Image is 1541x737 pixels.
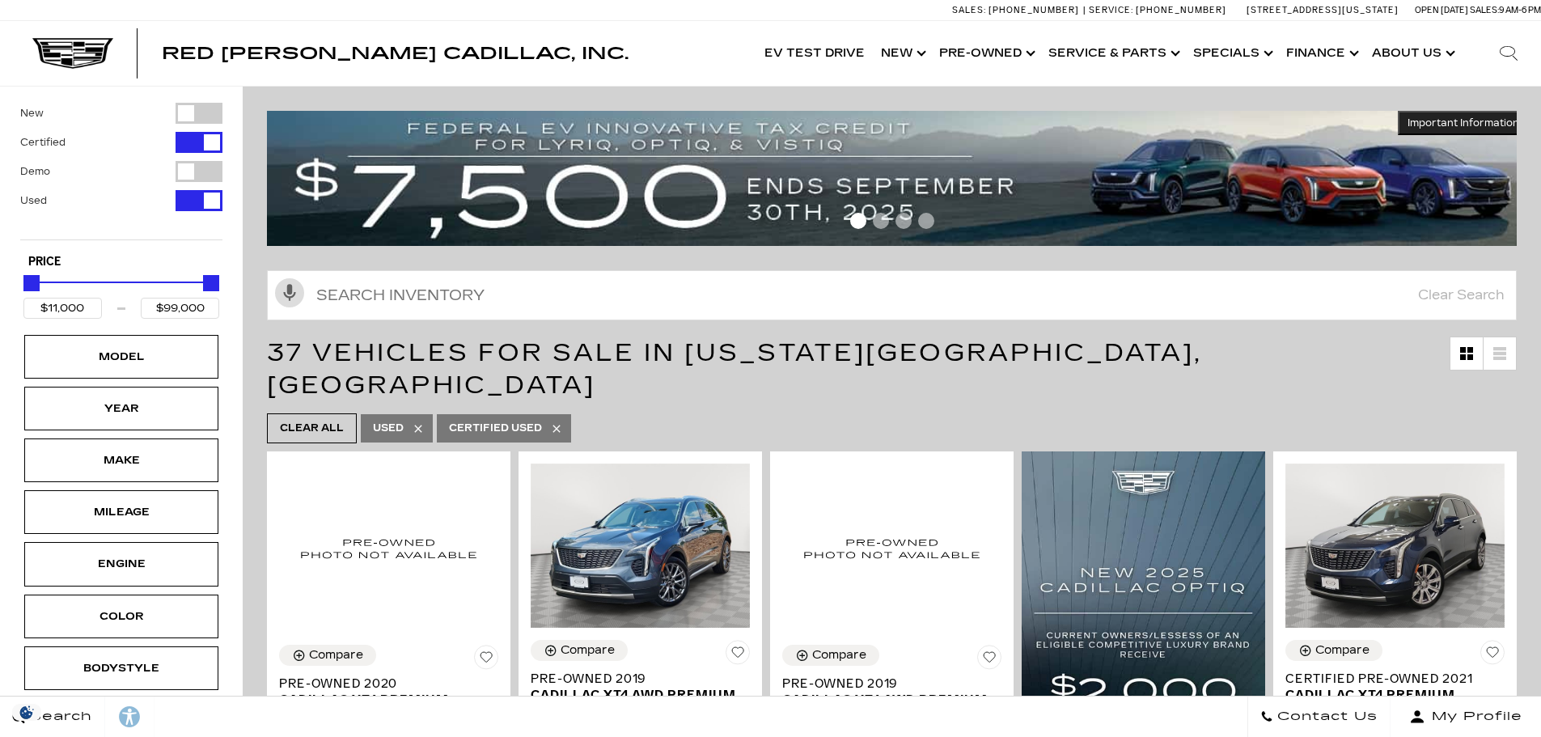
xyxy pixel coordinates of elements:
[1415,5,1468,15] span: Open [DATE]
[531,464,750,628] img: 2019 Cadillac XT4 AWD Premium Luxury
[918,213,934,229] span: Go to slide 4
[1136,5,1226,15] span: [PHONE_NUMBER]
[931,21,1040,86] a: Pre-Owned
[20,103,222,239] div: Filter by Vehicle Type
[756,21,873,86] a: EV Test Drive
[279,676,486,692] span: Pre-Owned 2020
[81,608,162,625] div: Color
[873,213,889,229] span: Go to slide 2
[24,387,218,430] div: YearYear
[20,193,47,209] label: Used
[1247,697,1391,737] a: Contact Us
[782,676,1001,724] a: Pre-Owned 2019Cadillac XT4 AWD Premium Luxury
[1364,21,1460,86] a: About Us
[1285,640,1382,661] button: Compare Vehicle
[141,298,219,319] input: Maximum
[1499,5,1541,15] span: 9 AM-6 PM
[267,338,1202,400] span: 37 Vehicles for Sale in [US_STATE][GEOGRAPHIC_DATA], [GEOGRAPHIC_DATA]
[977,645,1001,676] button: Save Vehicle
[23,275,40,291] div: Minimum Price
[25,705,92,728] span: Search
[24,542,218,586] div: EngineEngine
[267,111,1529,246] img: vrp-tax-ending-august-version
[24,490,218,534] div: MileageMileage
[1391,697,1541,737] button: Open user profile menu
[23,298,102,319] input: Minimum
[24,646,218,690] div: BodystyleBodystyle
[8,704,45,721] section: Click to Open Cookie Consent Modal
[1273,705,1378,728] span: Contact Us
[1278,21,1364,86] a: Finance
[1285,671,1505,719] a: Certified Pre-Owned 2021Cadillac XT4 Premium Luxury
[449,418,542,438] span: Certified Used
[782,464,1001,633] img: 2019 Cadillac XT4 AWD Premium Luxury
[81,348,162,366] div: Model
[1398,111,1529,135] button: Important Information
[267,270,1517,320] input: Search Inventory
[531,687,738,719] span: Cadillac XT4 AWD Premium Luxury
[1470,5,1499,15] span: Sales:
[20,105,44,121] label: New
[20,163,50,180] label: Demo
[24,595,218,638] div: ColorColor
[850,213,866,229] span: Go to slide 1
[28,255,214,269] h5: Price
[162,45,629,61] a: Red [PERSON_NAME] Cadillac, Inc.
[726,640,750,671] button: Save Vehicle
[1185,21,1278,86] a: Specials
[81,400,162,417] div: Year
[24,438,218,482] div: MakeMake
[812,648,866,663] div: Compare
[952,6,1083,15] a: Sales: [PHONE_NUMBER]
[873,21,931,86] a: New
[32,38,113,69] img: Cadillac Dark Logo with Cadillac White Text
[474,645,498,676] button: Save Vehicle
[1040,21,1185,86] a: Service & Parts
[1480,640,1505,671] button: Save Vehicle
[23,269,219,319] div: Price
[1315,643,1370,658] div: Compare
[952,5,986,15] span: Sales:
[279,645,376,666] button: Compare Vehicle
[8,704,45,721] img: Opt-Out Icon
[81,451,162,469] div: Make
[782,645,879,666] button: Compare Vehicle
[81,555,162,573] div: Engine
[561,643,615,658] div: Compare
[275,278,304,307] svg: Click to toggle on voice search
[1089,5,1133,15] span: Service:
[1247,5,1399,15] a: [STREET_ADDRESS][US_STATE]
[531,671,738,687] span: Pre-Owned 2019
[1425,705,1522,728] span: My Profile
[279,676,498,724] a: Pre-Owned 2020Cadillac XT4 Premium Luxury
[20,134,66,150] label: Certified
[531,671,750,719] a: Pre-Owned 2019Cadillac XT4 AWD Premium Luxury
[81,659,162,677] div: Bodystyle
[279,464,498,633] img: 2020 Cadillac XT4 Premium Luxury
[782,692,989,724] span: Cadillac XT4 AWD Premium Luxury
[1285,464,1505,628] img: 2021 Cadillac XT4 Premium Luxury
[895,213,912,229] span: Go to slide 3
[782,676,989,692] span: Pre-Owned 2019
[1285,687,1492,719] span: Cadillac XT4 Premium Luxury
[81,503,162,521] div: Mileage
[1285,671,1492,687] span: Certified Pre-Owned 2021
[162,44,629,63] span: Red [PERSON_NAME] Cadillac, Inc.
[280,418,344,438] span: Clear All
[1083,6,1230,15] a: Service: [PHONE_NUMBER]
[309,648,363,663] div: Compare
[989,5,1079,15] span: [PHONE_NUMBER]
[203,275,219,291] div: Maximum Price
[531,640,628,661] button: Compare Vehicle
[373,418,404,438] span: Used
[24,335,218,379] div: ModelModel
[279,692,486,724] span: Cadillac XT4 Premium Luxury
[1408,116,1519,129] span: Important Information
